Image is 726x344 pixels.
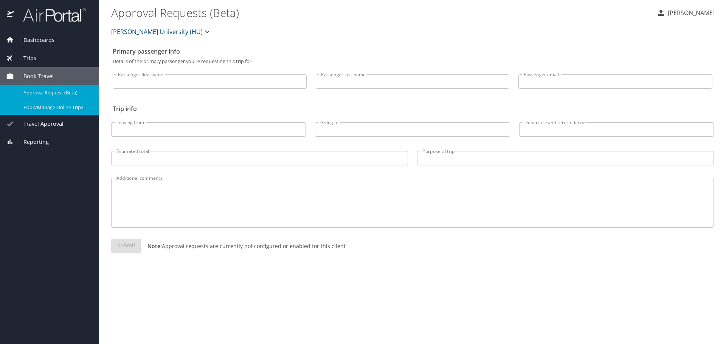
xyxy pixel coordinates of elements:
[7,8,15,22] img: icon-airportal.png
[15,8,86,22] img: airportal-logo.png
[113,103,712,115] h2: Trip info
[14,138,49,146] span: Reporting
[111,26,203,37] span: [PERSON_NAME] University (HU)
[14,72,54,80] span: Book Travel
[653,6,718,20] button: [PERSON_NAME]
[23,104,90,111] span: Book/Manage Online Trips
[14,36,54,44] span: Dashboards
[665,8,715,17] p: [PERSON_NAME]
[14,54,36,62] span: Trips
[14,120,64,128] span: Travel Approval
[141,242,346,250] p: Approval requests are currently not configured or enabled for this client
[113,45,712,57] h2: Primary passenger info
[147,242,162,250] strong: Note:
[108,24,215,39] button: [PERSON_NAME] University (HU)
[23,89,90,96] span: Approval Request (Beta)
[113,59,712,64] p: Details of the primary passenger you're requesting this trip for
[111,1,650,24] h1: Approval Requests (Beta)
